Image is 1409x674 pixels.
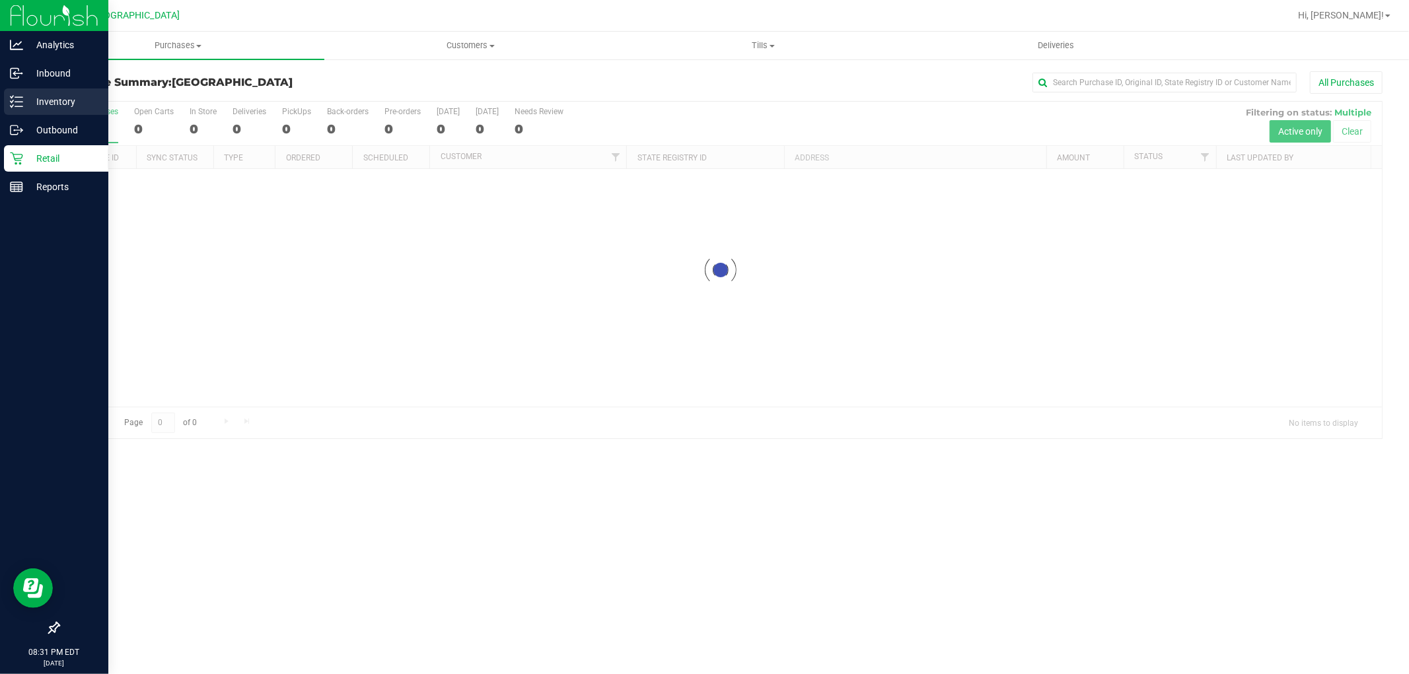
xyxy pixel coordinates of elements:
[10,67,23,80] inline-svg: Inbound
[325,40,616,51] span: Customers
[32,32,324,59] a: Purchases
[23,122,102,138] p: Outbound
[6,646,102,658] p: 08:31 PM EDT
[10,180,23,193] inline-svg: Reports
[10,152,23,165] inline-svg: Retail
[13,568,53,608] iframe: Resource center
[1298,10,1384,20] span: Hi, [PERSON_NAME]!
[23,151,102,166] p: Retail
[23,179,102,195] p: Reports
[1020,40,1092,51] span: Deliveries
[23,94,102,110] p: Inventory
[32,40,324,51] span: Purchases
[6,658,102,668] p: [DATE]
[23,37,102,53] p: Analytics
[172,76,293,88] span: [GEOGRAPHIC_DATA]
[10,95,23,108] inline-svg: Inventory
[23,65,102,81] p: Inbound
[1310,71,1383,94] button: All Purchases
[58,77,499,88] h3: Purchase Summary:
[618,40,909,51] span: Tills
[10,123,23,137] inline-svg: Outbound
[90,10,180,21] span: [GEOGRAPHIC_DATA]
[910,32,1202,59] a: Deliveries
[324,32,617,59] a: Customers
[10,38,23,51] inline-svg: Analytics
[617,32,910,59] a: Tills
[1032,73,1297,92] input: Search Purchase ID, Original ID, State Registry ID or Customer Name...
